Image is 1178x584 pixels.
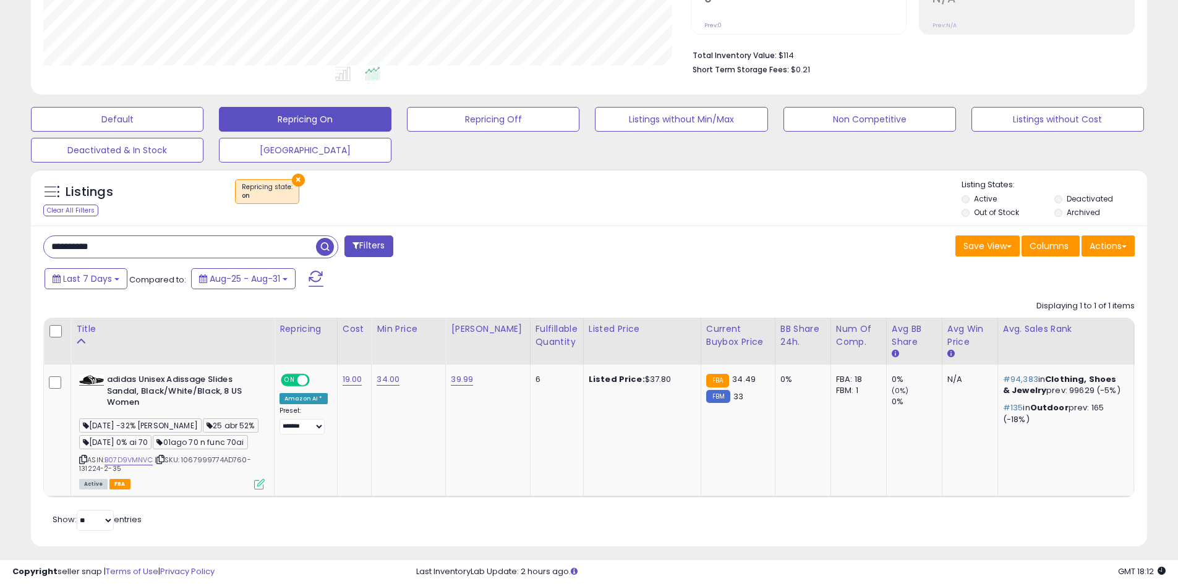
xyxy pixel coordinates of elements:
div: Num of Comp. [836,323,881,349]
button: Filters [344,235,393,257]
strong: Copyright [12,565,58,577]
div: $37.80 [589,374,691,385]
span: 33 [733,391,743,402]
small: (0%) [892,386,909,396]
a: Privacy Policy [160,565,215,577]
div: Avg. Sales Rank [1003,323,1129,336]
img: 31zTnz5XwdL._SL40_.jpg [79,375,104,384]
button: Listings without Min/Max [595,107,767,132]
small: Avg Win Price. [947,349,955,360]
b: adidas Unisex Adissage Slides Sandal, Black/White/Black, 8 US Women [107,374,257,412]
small: Prev: N/A [933,22,957,29]
div: Repricing [280,323,332,336]
span: OFF [308,375,328,386]
div: 0% [892,396,942,407]
div: on [242,192,292,200]
span: 34.49 [732,373,756,385]
button: Repricing Off [407,107,579,132]
span: Outdoor [1030,402,1069,413]
p: in prev: 165 (-18%) [1003,402,1124,425]
div: 0% [892,374,942,385]
span: FBA [109,479,130,489]
div: seller snap | | [12,566,215,578]
button: Save View [955,235,1020,256]
a: B07D9VMNVC [105,455,153,465]
div: Preset: [280,407,328,434]
button: Columns [1022,235,1080,256]
button: Default [31,107,203,132]
div: Amazon AI * [280,393,328,404]
b: Listed Price: [589,373,645,385]
a: 19.00 [343,373,362,386]
p: in prev: 99629 (-5%) [1003,374,1124,396]
span: Show: entries [53,514,142,525]
span: Compared to: [129,274,186,286]
div: FBA: 18 [836,374,877,385]
label: Active [974,193,997,204]
span: $0.21 [791,64,810,75]
div: FBM: 1 [836,385,877,396]
div: Min Price [377,323,440,336]
span: [DATE] -32% [PERSON_NAME] [79,418,202,433]
span: Repricing state : [242,182,292,201]
div: Avg BB Share [892,323,937,349]
b: Total Inventory Value: [693,50,777,61]
div: 6 [536,374,574,385]
span: Columns [1030,240,1069,252]
span: Clothing, Shoes & Jewelry [1003,373,1117,396]
a: 34.00 [377,373,399,386]
button: × [292,174,305,187]
div: Cost [343,323,367,336]
div: N/A [947,374,988,385]
div: 0% [780,374,821,385]
p: Listing States: [962,179,1147,191]
small: Avg BB Share. [892,349,899,360]
span: #94,383 [1003,373,1038,385]
button: Listings without Cost [971,107,1144,132]
div: Current Buybox Price [706,323,770,349]
button: [GEOGRAPHIC_DATA] [219,138,391,163]
span: [DATE] 0% ai 70 [79,435,152,449]
label: Deactivated [1067,193,1113,204]
span: Last 7 Days [63,273,112,285]
span: | SKU: 1067999774AD760-131224-2-35 [79,455,251,473]
span: 25 abr 52% [203,418,258,433]
a: 39.99 [451,373,473,386]
small: FBM [706,390,730,403]
button: Aug-25 - Aug-31 [191,268,296,289]
span: Aug-25 - Aug-31 [210,273,280,285]
span: ON [282,375,297,386]
h5: Listings [66,184,113,201]
span: 2025-09-8 18:12 GMT [1118,565,1166,577]
div: ASIN: [79,374,265,488]
div: BB Share 24h. [780,323,826,349]
button: Actions [1082,235,1135,256]
label: Archived [1067,207,1100,218]
button: Deactivated & In Stock [31,138,203,163]
button: Repricing On [219,107,391,132]
div: Displaying 1 to 1 of 1 items [1036,300,1135,312]
label: Out of Stock [974,207,1019,218]
div: Listed Price [589,323,696,336]
div: Avg Win Price [947,323,992,349]
button: Non Competitive [783,107,956,132]
div: Clear All Filters [43,205,98,216]
div: Fulfillable Quantity [536,323,578,349]
div: Title [76,323,269,336]
a: Terms of Use [106,565,158,577]
span: All listings currently available for purchase on Amazon [79,479,108,489]
span: #135 [1003,402,1023,413]
small: Prev: 0 [704,22,722,29]
button: Last 7 Days [45,268,127,289]
b: Short Term Storage Fees: [693,64,789,75]
li: $114 [693,47,1125,62]
span: 01ago 70 n func 70ai [153,435,247,449]
small: FBA [706,374,729,387]
div: [PERSON_NAME] [451,323,524,336]
div: Last InventoryLab Update: 2 hours ago. [416,566,1166,578]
